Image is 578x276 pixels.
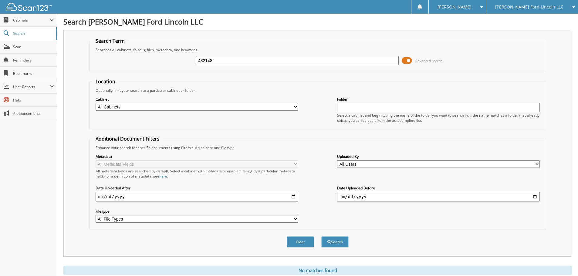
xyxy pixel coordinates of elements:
[96,97,298,102] label: Cabinet
[287,236,314,248] button: Clear
[93,145,543,150] div: Enhance your search for specific documents using filters such as date and file type.
[96,154,298,159] label: Metadata
[13,58,54,63] span: Reminders
[63,266,572,275] div: No matches found
[93,78,118,85] legend: Location
[63,17,572,27] h1: Search [PERSON_NAME] Ford Lincoln LLC
[415,58,442,63] span: Advanced Search
[13,44,54,49] span: Scan
[93,88,543,93] div: Optionally limit your search to a particular cabinet or folder
[93,135,163,142] legend: Additional Document Filters
[337,113,540,123] div: Select a cabinet and begin typing the name of the folder you want to search in. If the name match...
[96,192,298,201] input: start
[13,84,50,89] span: User Reports
[13,71,54,76] span: Bookmarks
[159,174,167,179] a: here
[337,97,540,102] label: Folder
[93,47,543,52] div: Searches all cabinets, folders, files, metadata, and keywords
[13,98,54,103] span: Help
[96,168,298,179] div: All metadata fields are searched by default. Select a cabinet with metadata to enable filtering b...
[438,5,472,9] span: [PERSON_NAME]
[93,38,128,44] legend: Search Term
[337,192,540,201] input: end
[337,185,540,191] label: Date Uploaded Before
[495,5,563,9] span: [PERSON_NAME] Ford Lincoln LLC
[13,111,54,116] span: Announcements
[6,3,52,11] img: scan123-logo-white.svg
[13,31,53,36] span: Search
[321,236,349,248] button: Search
[337,154,540,159] label: Uploaded By
[96,185,298,191] label: Date Uploaded After
[96,209,298,214] label: File type
[13,18,50,23] span: Cabinets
